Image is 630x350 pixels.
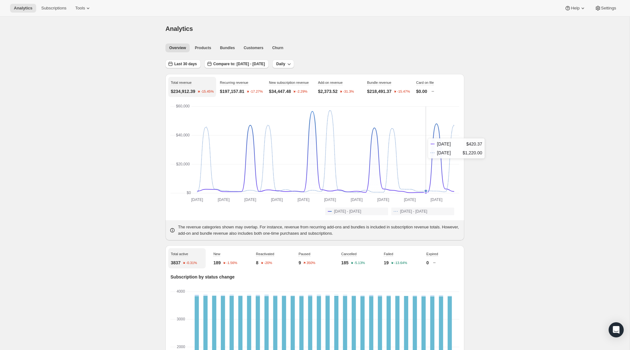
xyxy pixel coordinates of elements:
[165,60,201,68] button: Last 30 days
[317,295,321,296] rect: New-1 7
[298,260,301,266] p: 9
[326,295,330,296] rect: New-1 9
[213,61,265,66] span: Compare to: [DATE] - [DATE]
[367,81,391,84] span: Bundle revenue
[220,81,248,84] span: Recurring revenue
[226,261,237,265] text: -1.56%
[413,295,417,296] rect: New-1 3
[404,292,408,292] rect: Expired-6 0
[404,295,408,295] rect: Reactivated-2 1
[317,292,321,292] rect: Expired-6 0
[75,6,85,11] span: Tools
[41,6,66,11] span: Subscriptions
[276,61,285,66] span: Daily
[448,295,452,296] rect: New-1 1
[343,292,347,292] rect: Expired-6 0
[299,295,304,296] rect: New-1 6
[244,45,264,50] span: Customers
[354,261,365,265] text: -5.13%
[369,295,373,296] rect: New-1 11
[176,104,190,108] text: $60,000
[334,209,361,214] span: [DATE] - [DATE]
[14,6,32,11] span: Analytics
[169,45,186,50] span: Overview
[387,295,391,296] rect: New-1 7
[427,260,429,266] p: 0
[273,292,277,292] rect: Expired-6 0
[325,208,388,215] button: [DATE] - [DATE]
[299,292,304,292] rect: Expired-6 0
[177,317,185,321] text: 3000
[360,295,365,296] rect: New-1 4
[191,198,203,202] text: [DATE]
[187,191,191,195] text: $0
[230,292,234,292] rect: Expired-6 0
[10,4,36,13] button: Analytics
[341,252,357,256] span: Cancelled
[416,88,427,95] p: $0.00
[421,295,426,296] rect: New-1 5
[421,292,426,292] rect: Expired-6 0
[177,345,185,349] text: 2000
[250,90,263,94] text: -17.27%
[318,81,343,84] span: Add-on revenue
[269,81,309,84] span: New subscription revenue
[416,81,434,84] span: Card on file
[218,198,230,202] text: [DATE]
[176,133,190,137] text: $40,000
[439,292,443,292] rect: Expired-6 0
[265,295,269,295] rect: Reactivated-2 1
[367,88,392,95] p: $218,491.37
[238,292,243,292] rect: Expired-6 0
[213,260,220,266] p: 189
[212,292,216,292] rect: Expired-6 0
[384,260,389,266] p: 19
[308,295,312,296] rect: New-1 11
[317,295,321,295] rect: Reactivated-2 1
[378,292,382,292] rect: Expired-6 0
[430,292,434,292] rect: Expired-6 0
[204,60,269,68] button: Compare to: [DATE] - [DATE]
[176,162,190,166] text: $20,000
[265,292,269,292] rect: Expired-6 0
[195,45,211,50] span: Products
[247,292,251,292] rect: Expired-6 0
[352,292,356,292] rect: Expired-6 0
[351,198,363,202] text: [DATE]
[256,295,260,296] rect: New-1 12
[343,90,354,94] text: -31.3%
[178,224,460,237] p: The revenue categories shown may overlap. For instance, revenue from recurring add-ons and bundle...
[400,209,427,214] span: [DATE] - [DATE]
[195,292,199,292] rect: Expired-6 0
[272,60,294,68] button: Daily
[394,261,407,265] text: -13.64%
[343,295,347,295] rect: Reactivated-2 1
[395,292,399,292] rect: Expired-6 0
[171,81,192,84] span: Total revenue
[177,289,185,294] text: 4000
[377,198,389,202] text: [DATE]
[221,292,225,292] rect: Expired-6 0
[269,88,291,95] p: $34,447.48
[601,6,616,11] span: Settings
[360,292,365,292] rect: Expired-6 0
[387,292,391,292] rect: Expired-6 0
[334,292,338,292] rect: Expired-6 0
[427,252,438,256] span: Expired
[561,4,589,13] button: Help
[203,292,208,292] rect: Expired-6 0
[404,198,416,202] text: [DATE]
[378,295,382,295] rect: Reactivated-2 1
[430,295,434,296] rect: New-1 9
